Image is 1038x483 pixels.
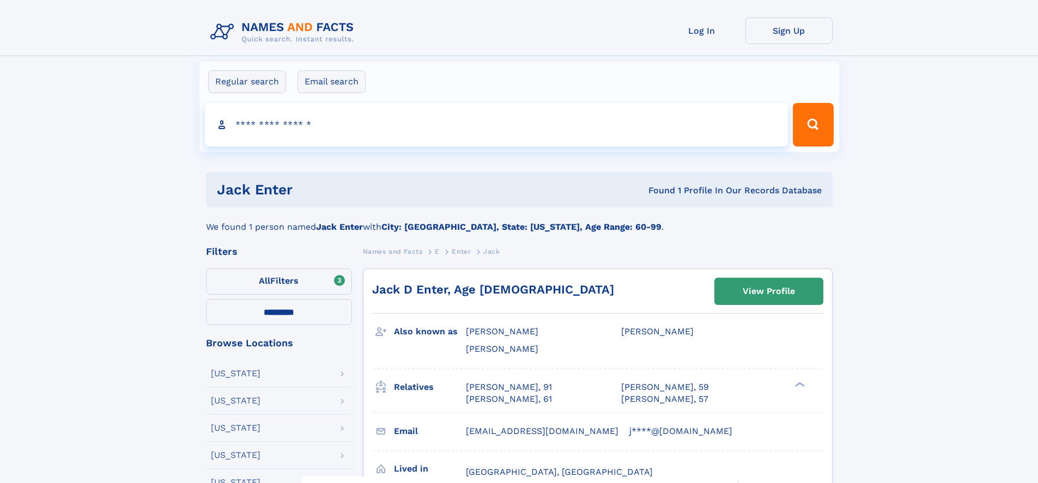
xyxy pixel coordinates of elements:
[298,70,366,93] label: Email search
[621,381,709,393] a: [PERSON_NAME], 59
[743,279,795,304] div: View Profile
[792,381,805,388] div: ❯
[211,369,260,378] div: [US_STATE]
[211,451,260,460] div: [US_STATE]
[211,396,260,405] div: [US_STATE]
[621,393,708,405] a: [PERSON_NAME], 57
[316,222,363,232] b: Jack Enter
[466,426,618,436] span: [EMAIL_ADDRESS][DOMAIN_NAME]
[211,424,260,432] div: [US_STATE]
[466,344,538,354] span: [PERSON_NAME]
[394,322,466,341] h3: Also known as
[394,422,466,441] h3: Email
[435,244,440,258] a: E
[483,248,500,255] span: Jack
[715,278,823,304] a: View Profile
[394,378,466,396] h3: Relatives
[793,103,833,146] button: Search Button
[208,70,286,93] label: Regular search
[217,183,471,197] h1: jack enter
[206,17,363,47] img: Logo Names and Facts
[381,222,661,232] b: City: [GEOGRAPHIC_DATA], State: [US_STATE], Age Range: 60-99
[466,393,552,405] a: [PERSON_NAME], 61
[206,247,352,256] div: Filters
[452,244,471,258] a: Enter
[435,248,440,255] span: E
[466,381,552,393] a: [PERSON_NAME], 91
[470,185,822,197] div: Found 1 Profile In Our Records Database
[206,338,352,348] div: Browse Locations
[466,326,538,337] span: [PERSON_NAME]
[466,467,653,477] span: [GEOGRAPHIC_DATA], [GEOGRAPHIC_DATA]
[206,268,352,295] label: Filters
[206,207,833,234] div: We found 1 person named with .
[621,326,694,337] span: [PERSON_NAME]
[363,244,423,258] a: Names and Facts
[205,103,788,146] input: search input
[394,460,466,478] h3: Lived in
[745,17,833,44] a: Sign Up
[372,283,614,296] a: Jack D Enter, Age [DEMOGRAPHIC_DATA]
[259,276,270,286] span: All
[452,248,471,255] span: Enter
[658,17,745,44] a: Log In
